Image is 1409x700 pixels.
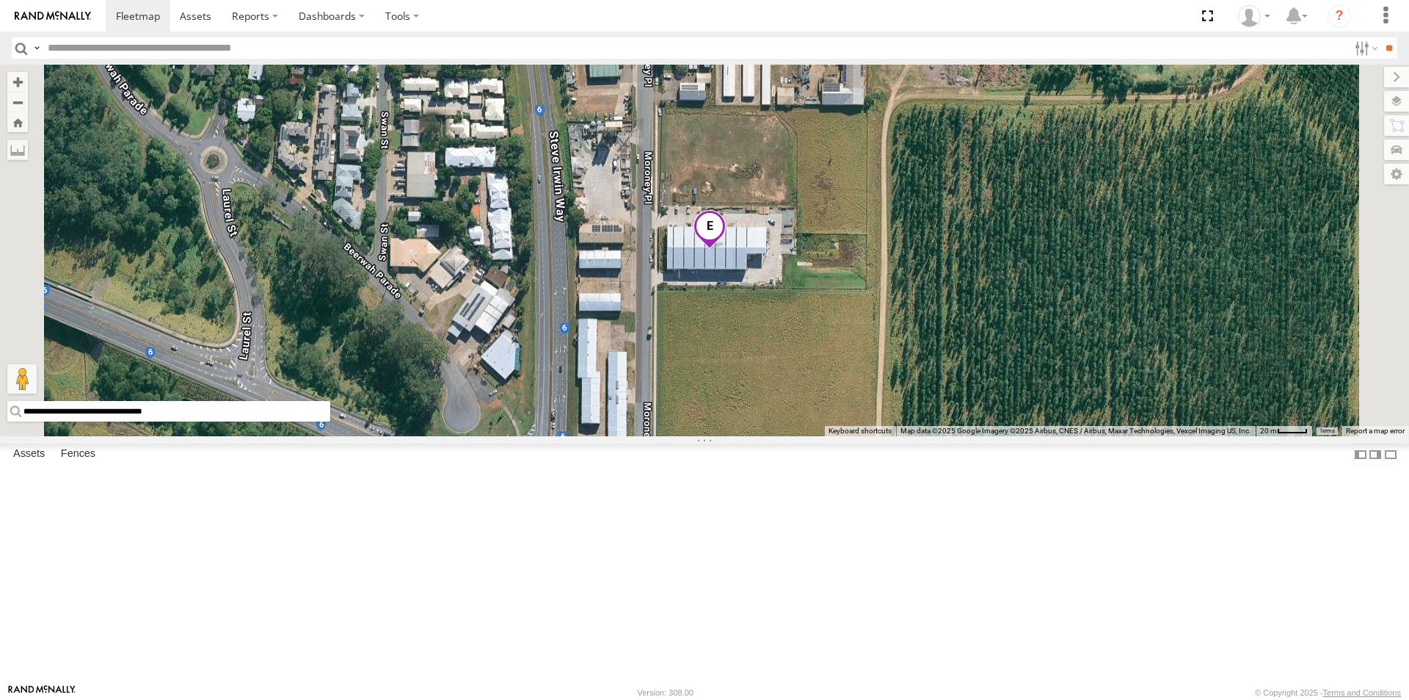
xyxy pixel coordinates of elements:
a: Report a map error [1346,427,1405,435]
button: Zoom in [7,72,28,92]
label: Map Settings [1384,164,1409,184]
div: Laura Van Bruggen [1233,5,1275,27]
label: Hide Summary Table [1383,444,1398,465]
span: Map data ©2025 Google Imagery ©2025 Airbus, CNES / Airbus, Maxar Technologies, Vexcel Imaging US,... [900,427,1251,435]
div: © Copyright 2025 - [1255,688,1401,697]
a: Terms and Conditions [1323,688,1401,697]
a: Terms (opens in new tab) [1319,427,1335,433]
button: Map scale: 20 m per 38 pixels [1256,426,1312,436]
label: Dock Summary Table to the Left [1353,444,1368,465]
div: Version: 308.00 [638,688,693,697]
i: ? [1328,4,1351,28]
button: Drag Pegman onto the map to open Street View [7,364,37,394]
button: Keyboard shortcuts [829,426,892,436]
label: Search Query [31,37,43,59]
label: Fences [54,444,103,465]
label: Search Filter Options [1349,37,1380,59]
span: 20 m [1260,427,1277,435]
label: Measure [7,140,28,160]
label: Dock Summary Table to the Right [1368,444,1383,465]
label: Assets [6,444,52,465]
a: Visit our Website [8,685,76,700]
button: Zoom Home [7,112,28,132]
button: Zoom out [7,92,28,112]
img: rand-logo.svg [15,11,91,21]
